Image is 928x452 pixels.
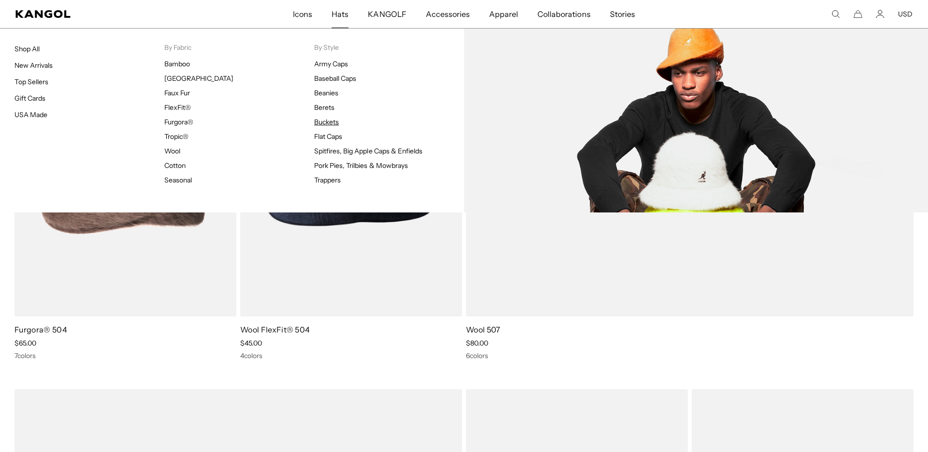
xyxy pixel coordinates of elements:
a: USA Made [14,110,47,119]
summary: Search here [831,10,840,18]
a: Shop All [14,45,40,53]
a: Furgora® 504 [14,325,67,334]
a: Top Sellers [14,77,48,86]
span: $45.00 [240,339,262,347]
div: 6 colors [466,351,913,360]
span: $80.00 [466,339,488,347]
a: Faux Fur [164,89,190,97]
a: Berets [314,103,334,112]
a: Flat Caps [314,132,342,141]
div: 7 colors [14,351,236,360]
a: Wool [164,147,180,155]
img: Buckets_9f505c1e-bbb8-4f75-9191-5f330bdb7919.jpg [464,29,928,212]
a: Buckets [314,118,339,126]
button: USD [898,10,913,18]
a: FlexFit® [164,103,191,112]
a: Pork Pies, Trilbies & Mowbrays [314,161,408,170]
a: Account [876,10,884,18]
p: By Fabric [164,43,314,52]
a: [GEOGRAPHIC_DATA] [164,74,233,83]
a: Kangol [15,10,194,18]
a: Army Caps [314,60,348,68]
a: Beanies [314,89,338,97]
div: 4 colors [240,351,462,360]
span: $65.00 [14,339,36,347]
a: Wool FlexFit® 504 [240,325,310,334]
a: Cotton [164,161,186,170]
a: Tropic® [164,132,188,141]
a: Trappers [314,176,341,184]
a: Furgora® [164,118,193,126]
a: Wool 507 [466,325,501,334]
button: Cart [854,10,862,18]
a: New Arrivals [14,61,53,70]
a: Spitfires, Big Apple Caps & Enfields [314,147,422,155]
p: By Style [314,43,464,52]
a: Seasonal [164,176,192,184]
a: Gift Cards [14,94,45,103]
a: Baseball Caps [314,74,356,83]
a: Bamboo [164,60,190,68]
